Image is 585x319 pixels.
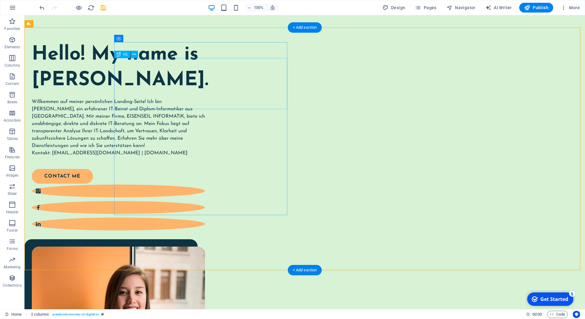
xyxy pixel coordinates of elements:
[87,4,95,11] button: reload
[561,5,580,11] span: More
[99,4,107,11] button: save
[380,3,408,13] div: Design (Ctrl+Alt+Y)
[380,3,408,13] button: Design
[444,3,478,13] button: Navigator
[4,265,20,269] p: Marketing
[446,5,475,11] span: Navigator
[532,311,542,318] span: 00 00
[7,136,18,141] p: Tables
[519,3,553,13] button: Publish
[5,45,20,50] p: Elements
[415,5,436,11] span: Pages
[123,53,128,56] span: H1
[5,63,20,68] p: Columns
[31,311,49,318] span: Click to select. Double-click to edit
[288,22,322,33] div: + Add section
[75,4,82,11] button: Click here to leave preview mode and continue editing
[573,311,580,318] button: Usercentrics
[4,118,21,123] p: Accordion
[485,5,512,11] span: AI Writer
[547,311,568,318] button: Code
[101,313,104,316] i: This element is a customizable preset
[2,2,48,16] div: Get Started 5 items remaining, 0% complete
[558,3,582,13] button: More
[270,5,275,10] i: On resize automatically adjust zoom level to fit chosen device.
[288,265,322,275] div: + Add section
[6,173,19,178] p: Images
[100,4,107,11] i: Save (Ctrl+S)
[15,6,43,13] div: Get Started
[51,311,99,318] span: . preset-columns-two-v2-digital-cv
[7,246,18,251] p: Forms
[6,210,18,215] p: Header
[7,228,18,233] p: Footer
[245,4,266,11] button: 100%
[7,100,17,105] p: Boxes
[44,1,50,7] div: 5
[88,4,95,11] i: Reload page
[39,4,46,11] i: Undo: Change text (Ctrl+Z)
[31,311,104,318] nav: breadcrumb
[254,4,264,11] h6: 100%
[524,5,548,11] span: Publish
[382,5,405,11] span: Design
[550,311,565,318] span: Code
[412,3,439,13] button: Pages
[6,81,19,86] p: Content
[537,312,538,317] span: :
[483,3,514,13] button: AI Writer
[38,4,46,11] button: undo
[4,26,20,31] p: Favorites
[8,191,17,196] p: Slider
[526,311,542,318] h6: Session time
[3,283,21,288] p: Collections
[5,155,20,159] p: Features
[5,311,22,318] a: Click to cancel selection. Double-click to open Pages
